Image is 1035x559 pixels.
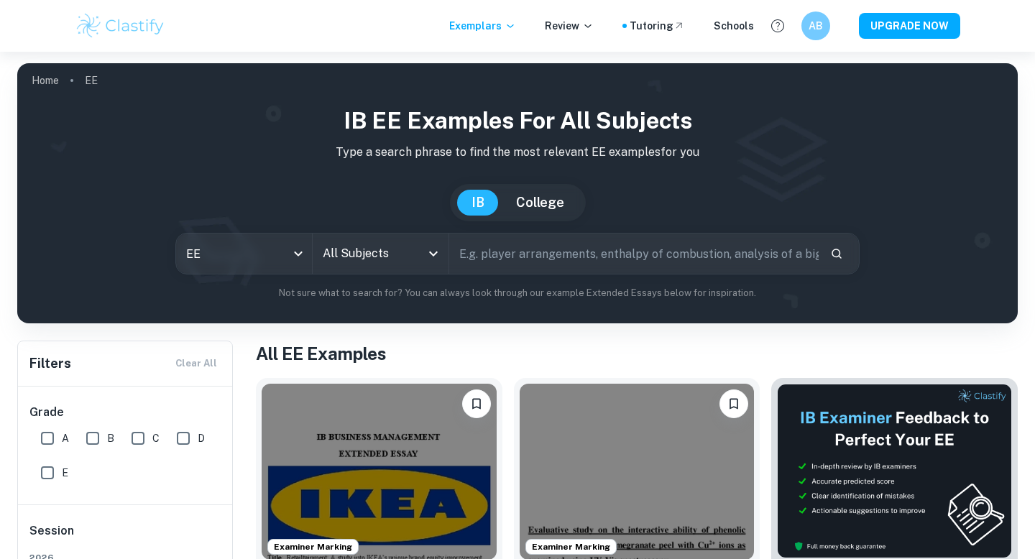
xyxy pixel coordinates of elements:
[29,404,222,421] h6: Grade
[462,389,491,418] button: Bookmark
[17,63,1018,323] img: profile cover
[719,389,748,418] button: Bookmark
[75,11,166,40] img: Clastify logo
[62,465,68,481] span: E
[268,540,358,553] span: Examiner Marking
[801,11,830,40] button: AB
[107,430,114,446] span: B
[714,18,754,34] a: Schools
[765,14,790,38] button: Help and Feedback
[423,244,443,264] button: Open
[256,341,1018,366] h1: All EE Examples
[824,241,849,266] button: Search
[62,430,69,446] span: A
[545,18,594,34] p: Review
[29,522,222,551] h6: Session
[449,234,819,274] input: E.g. player arrangements, enthalpy of combustion, analysis of a big city...
[449,18,516,34] p: Exemplars
[859,13,960,39] button: UPGRADE NOW
[29,354,71,374] h6: Filters
[152,430,160,446] span: C
[176,234,312,274] div: EE
[32,70,59,91] a: Home
[85,73,98,88] p: EE
[777,384,1012,558] img: Thumbnail
[29,103,1006,138] h1: IB EE examples for all subjects
[526,540,616,553] span: Examiner Marking
[808,18,824,34] h6: AB
[502,190,579,216] button: College
[457,190,499,216] button: IB
[29,286,1006,300] p: Not sure what to search for? You can always look through our example Extended Essays below for in...
[29,144,1006,161] p: Type a search phrase to find the most relevant EE examples for you
[630,18,685,34] a: Tutoring
[198,430,205,446] span: D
